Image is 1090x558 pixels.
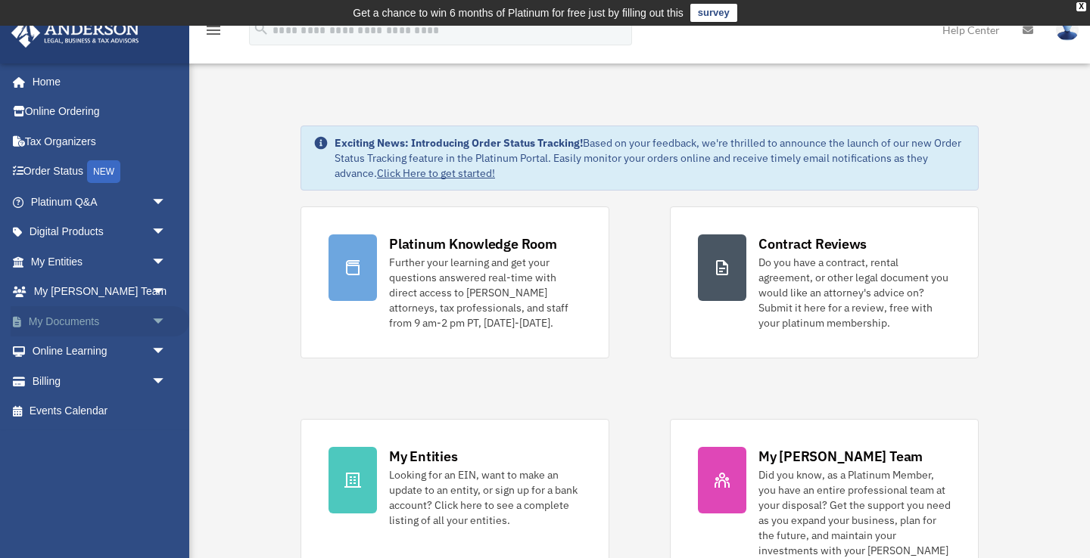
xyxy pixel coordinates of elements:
[11,246,189,277] a: My Entitiesarrow_drop_down
[11,126,189,157] a: Tax Organizers
[151,187,182,218] span: arrow_drop_down
[758,255,951,330] div: Do you have a contract, rental agreement, or other legal document you would like an attorney's ad...
[11,157,189,188] a: Order StatusNEW
[758,447,923,466] div: My [PERSON_NAME] Team
[389,467,581,528] div: Looking for an EIN, want to make an update to an entity, or sign up for a bank account? Click her...
[151,306,182,337] span: arrow_drop_down
[11,67,182,97] a: Home
[377,166,495,180] a: Click Here to get started!
[204,21,223,39] i: menu
[151,336,182,367] span: arrow_drop_down
[690,4,737,22] a: survey
[151,366,182,397] span: arrow_drop_down
[11,396,189,426] a: Events Calendar
[670,206,979,358] a: Contract Reviews Do you have a contract, rental agreement, or other legal document you would like...
[11,336,189,367] a: Online Learningarrow_drop_down
[389,255,581,330] div: Further your learning and get your questions answered real-time with direct access to [PERSON_NAM...
[11,277,189,307] a: My [PERSON_NAME] Teamarrow_drop_down
[11,217,189,247] a: Digital Productsarrow_drop_down
[87,160,120,183] div: NEW
[389,447,457,466] div: My Entities
[11,306,189,336] a: My Documentsarrow_drop_down
[389,234,557,253] div: Platinum Knowledge Room
[1056,19,1079,41] img: User Pic
[11,187,189,217] a: Platinum Q&Aarrow_drop_down
[335,135,966,181] div: Based on your feedback, we're thrilled to announce the launch of our new Order Status Tracking fe...
[335,136,583,150] strong: Exciting News: Introducing Order Status Tracking!
[11,366,189,396] a: Billingarrow_drop_down
[151,246,182,277] span: arrow_drop_down
[758,234,867,253] div: Contract Reviews
[151,217,182,248] span: arrow_drop_down
[253,20,269,37] i: search
[353,4,684,22] div: Get a chance to win 6 months of Platinum for free just by filling out this
[7,18,144,48] img: Anderson Advisors Platinum Portal
[11,97,189,127] a: Online Ordering
[1076,2,1086,11] div: close
[151,277,182,308] span: arrow_drop_down
[301,206,609,358] a: Platinum Knowledge Room Further your learning and get your questions answered real-time with dire...
[204,26,223,39] a: menu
